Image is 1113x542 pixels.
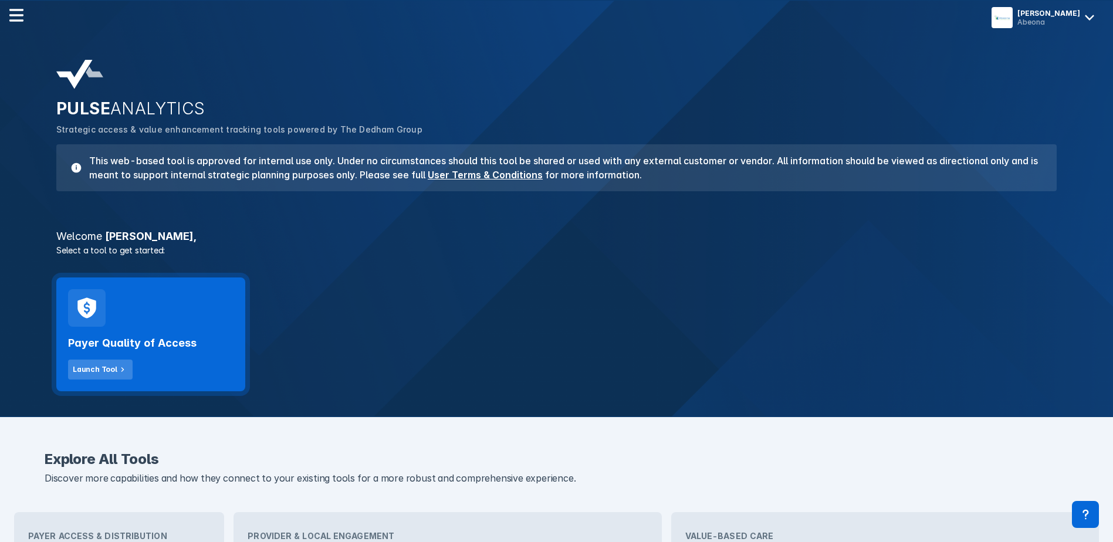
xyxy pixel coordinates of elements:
[56,230,102,242] span: Welcome
[73,364,117,375] div: Launch Tool
[1017,9,1080,18] div: [PERSON_NAME]
[1017,18,1080,26] div: Abeona
[56,60,103,89] img: pulse-analytics-logo
[68,336,197,350] h2: Payer Quality of Access
[110,99,205,118] span: ANALYTICS
[56,123,1057,136] p: Strategic access & value enhancement tracking tools powered by The Dedham Group
[9,8,23,22] img: menu--horizontal.svg
[994,9,1010,26] img: menu button
[428,169,543,181] a: User Terms & Conditions
[56,277,245,391] a: Payer Quality of AccessLaunch Tool
[49,244,1064,256] p: Select a tool to get started:
[82,154,1043,182] h3: This web-based tool is approved for internal use only. Under no circumstances should this tool be...
[45,471,1068,486] p: Discover more capabilities and how they connect to your existing tools for a more robust and comp...
[68,360,133,380] button: Launch Tool
[45,452,1068,466] h2: Explore All Tools
[49,231,1064,242] h3: [PERSON_NAME] ,
[1072,501,1099,528] div: Contact Support
[56,99,1057,118] h2: PULSE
